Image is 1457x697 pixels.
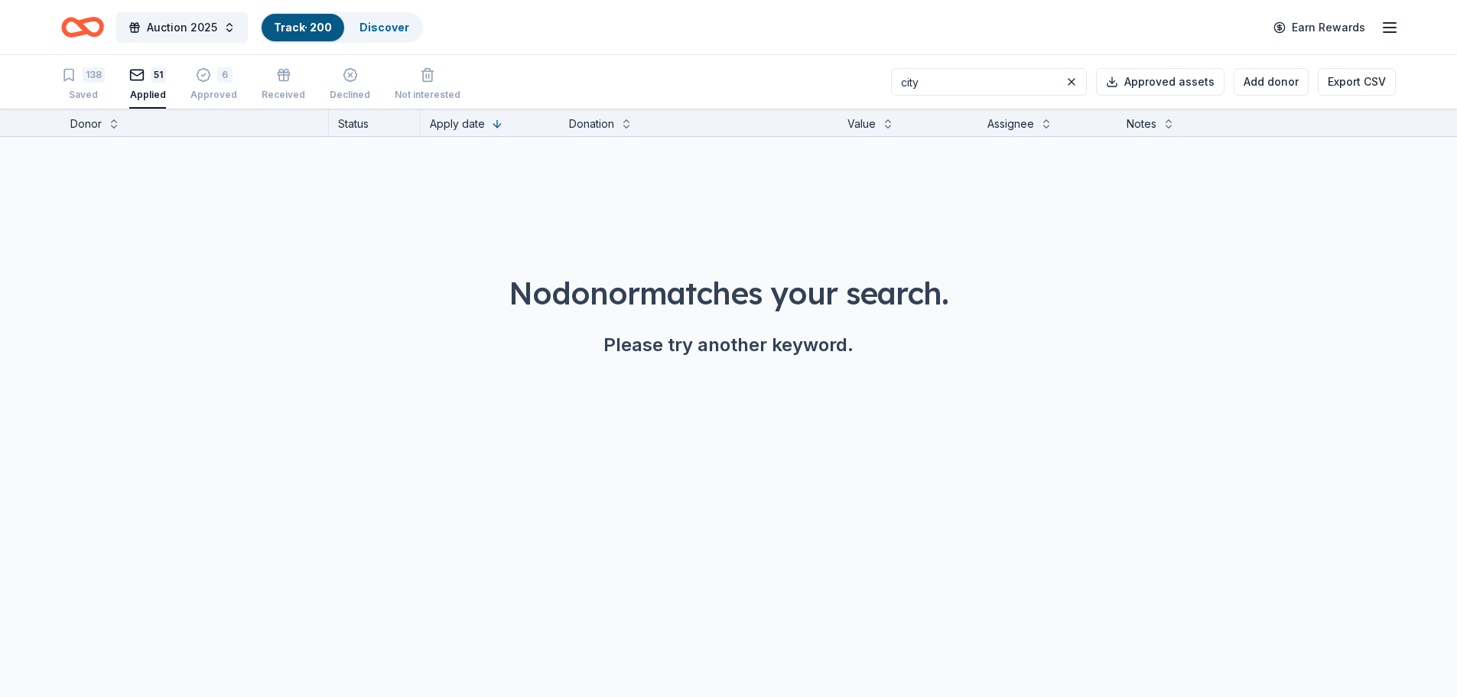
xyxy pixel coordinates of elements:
[1318,68,1396,96] button: Export CSV
[61,89,105,101] div: Saved
[262,89,305,101] div: Received
[37,272,1420,314] div: No donor matches your search.
[987,115,1034,133] div: Assignee
[37,333,1420,357] div: Please try another keyword.
[217,67,233,83] div: 6
[430,115,485,133] div: Apply date
[359,21,409,34] a: Discover
[83,67,105,83] div: 138
[190,61,237,109] button: 6Approved
[274,21,332,34] a: Track· 200
[190,89,237,101] div: Approved
[1234,68,1309,96] button: Add donor
[329,109,421,136] div: Status
[569,115,614,133] div: Donation
[1127,115,1156,133] div: Notes
[395,89,460,101] div: Not interested
[395,61,460,109] button: Not interested
[262,61,305,109] button: Received
[330,89,370,101] div: Declined
[61,9,104,45] a: Home
[147,18,217,37] span: Auction 2025
[151,67,166,83] div: 51
[847,115,876,133] div: Value
[129,61,166,109] button: 51Applied
[70,115,102,133] div: Donor
[1096,68,1224,96] button: Approved assets
[61,61,105,109] button: 138Saved
[129,89,166,101] div: Applied
[1264,14,1374,41] a: Earn Rewards
[116,12,248,43] button: Auction 2025
[891,68,1087,96] input: Search applied
[260,12,423,43] button: Track· 200Discover
[330,61,370,109] button: Declined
